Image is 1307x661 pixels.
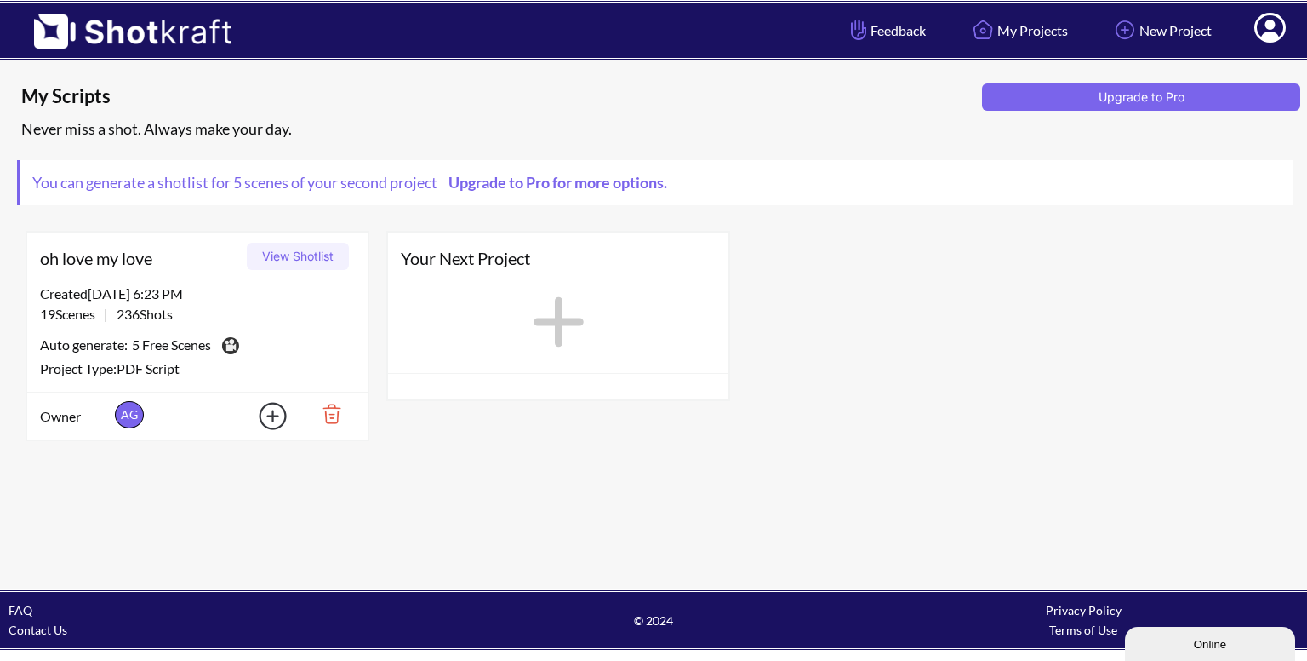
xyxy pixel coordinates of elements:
span: 236 Shots [108,306,173,322]
div: Terms of Use [869,620,1298,640]
span: Auto generate: [40,335,132,359]
img: Home Icon [968,15,997,44]
span: Your Next Project [401,245,716,271]
img: Add Icon [232,397,292,435]
span: | [40,304,173,325]
span: Owner [40,406,111,427]
div: Privacy Policy [869,601,1298,620]
span: AG [115,401,144,428]
span: © 2024 [438,611,868,630]
button: Upgrade to Pro [982,83,1300,111]
span: 5 scenes of your second project [231,173,437,192]
img: Hand Icon [847,15,870,44]
span: 19 Scenes [40,306,104,322]
span: 5 Free Scenes [132,335,211,359]
div: Project Type: PDF Script [40,359,355,379]
div: Created [DATE] 6:23 PM [40,284,355,304]
a: Upgrade to Pro for more options. [437,173,676,192]
img: Trash Icon [296,399,355,428]
a: My Projects [956,8,1081,53]
img: Add Icon [1110,15,1139,44]
span: Feedback [847,20,926,40]
span: My Scripts [21,83,976,109]
span: oh love my love [40,245,241,271]
a: FAQ [9,603,32,618]
a: Contact Us [9,623,67,637]
iframe: chat widget [1125,624,1298,661]
div: Never miss a shot. Always make your day. [17,115,1298,143]
span: You can generate a shotlist for [20,160,688,205]
img: Camera Icon [218,333,242,359]
a: New Project [1098,8,1224,53]
button: View Shotlist [247,243,349,270]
